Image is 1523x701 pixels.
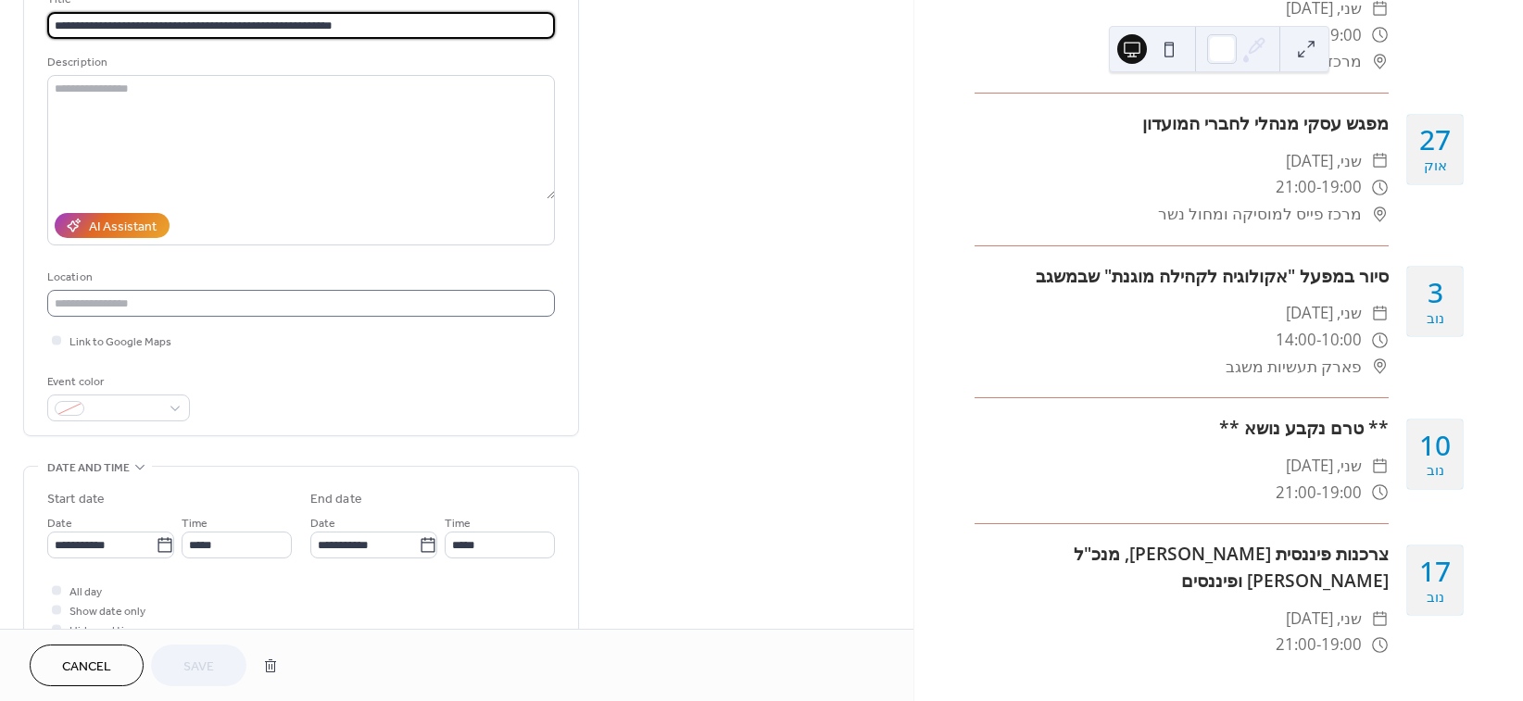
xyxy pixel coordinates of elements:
[1371,174,1389,201] div: ​
[1158,201,1362,228] span: מרכז פייס למוסיקה ומחול נשר
[1427,311,1444,325] div: נוב
[69,621,140,641] span: Hide end time
[1276,174,1316,201] span: 21:00
[1371,480,1389,507] div: ​
[1424,158,1447,172] div: אוק
[1371,148,1389,175] div: ​
[1321,174,1362,201] span: 19:00
[1286,606,1362,632] span: שני, [DATE]
[975,263,1389,290] div: סיור במפעל "אקולוגיה לקהילה מוגנת" שבמשגב
[1286,453,1362,480] span: שני, [DATE]
[1427,590,1444,604] div: נוב
[1321,480,1362,507] span: 19:00
[30,645,144,686] button: Cancel
[47,514,72,533] span: Date
[69,602,145,621] span: Show date only
[69,582,102,602] span: All day
[47,53,551,72] div: Description
[1276,327,1316,354] span: 14:00
[1428,279,1443,307] div: 3
[1371,22,1389,49] div: ​
[1371,453,1389,480] div: ​
[1427,463,1444,477] div: נוב
[1419,126,1451,154] div: 27
[1371,327,1389,354] div: ​
[1321,327,1362,354] span: 10:00
[55,213,170,238] button: AI Assistant
[1276,632,1316,658] span: 21:00
[310,490,362,509] div: End date
[1371,48,1389,75] div: ​
[1419,557,1451,585] div: 17
[1371,606,1389,632] div: ​
[1276,480,1316,507] span: 21:00
[1286,300,1362,327] span: שני, [DATE]
[1371,354,1389,381] div: ​
[1316,480,1321,507] span: -
[182,514,208,533] span: Time
[975,110,1389,137] div: מפגש עסקי מנהלי לחברי המועדון
[1371,300,1389,327] div: ​
[1316,632,1321,658] span: -
[1316,327,1321,354] span: -
[310,514,335,533] span: Date
[89,218,157,237] div: AI Assistant
[1316,22,1321,49] span: -
[47,268,551,287] div: Location
[62,657,111,677] span: Cancel
[1276,22,1316,49] span: 21:00
[1286,148,1362,175] span: שני, [DATE]
[1419,432,1451,459] div: 10
[47,490,105,509] div: Start date
[1226,354,1362,381] span: פארק תעשיות משגב
[47,458,130,478] span: Date and time
[445,514,471,533] span: Time
[1371,201,1389,228] div: ​
[1321,632,1362,658] span: 19:00
[69,332,171,352] span: Link to Google Maps
[47,372,186,392] div: Event color
[1316,174,1321,201] span: -
[975,541,1389,595] div: צרכנות פיננסית [PERSON_NAME], מנכ"ל [PERSON_NAME] ופיננסים
[1371,632,1389,658] div: ​
[1321,22,1362,49] span: 19:00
